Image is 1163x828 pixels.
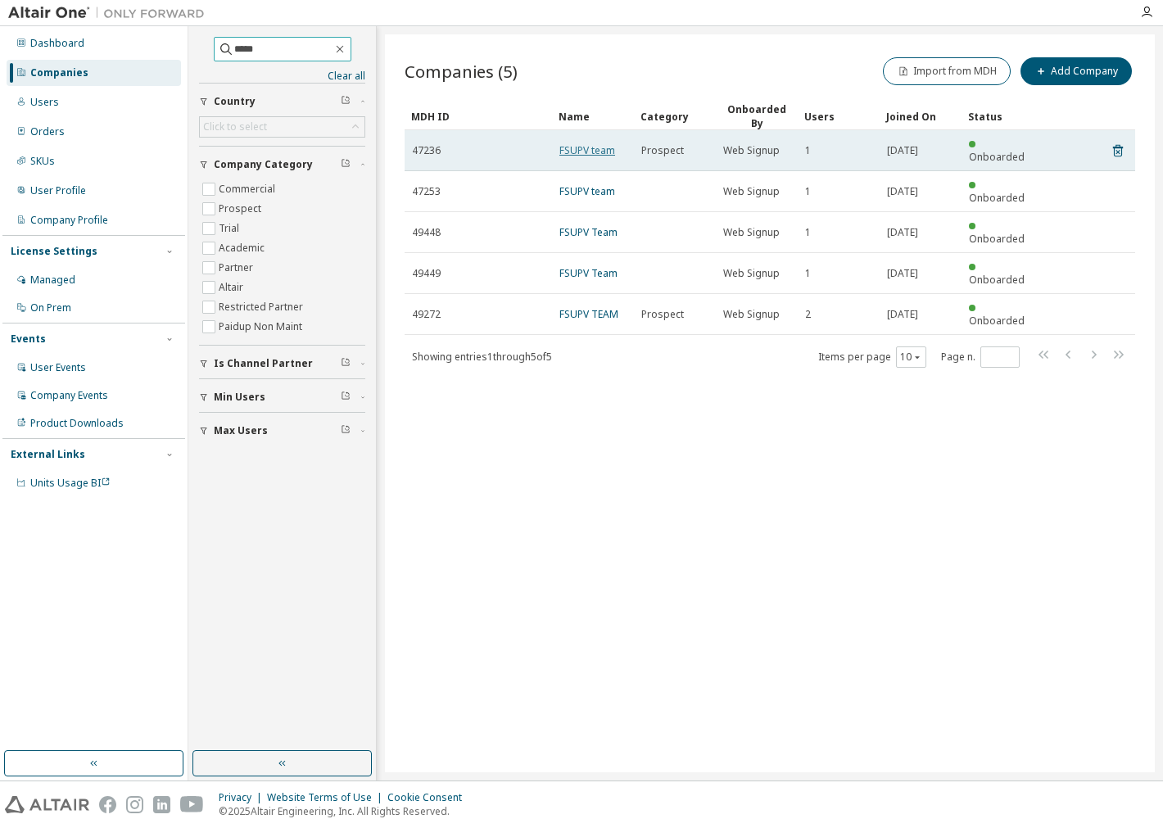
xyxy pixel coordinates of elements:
img: Altair One [8,5,213,21]
div: Users [804,103,873,129]
div: Privacy [219,791,267,804]
div: User Profile [30,184,86,197]
div: Onboarded By [722,102,791,130]
img: linkedin.svg [153,796,170,813]
span: Clear filter [341,357,351,370]
span: Clear filter [341,391,351,404]
span: 47253 [412,185,441,198]
a: FSUPV team [559,143,615,157]
span: Country [214,95,256,108]
div: Joined On [886,103,955,129]
button: Import from MDH [883,57,1011,85]
div: Company Events [30,389,108,402]
label: Restricted Partner [219,297,306,317]
span: Web Signup [723,308,780,321]
span: [DATE] [887,226,918,239]
div: On Prem [30,301,71,314]
span: [DATE] [887,308,918,321]
a: FSUPV Team [559,225,618,239]
span: Web Signup [723,267,780,280]
a: Clear all [199,70,365,83]
span: Company Category [214,158,313,171]
button: 10 [900,351,922,364]
span: [DATE] [887,144,918,157]
span: 49448 [412,226,441,239]
span: Prospect [641,308,684,321]
button: Min Users [199,379,365,415]
div: Companies [30,66,88,79]
button: Company Category [199,147,365,183]
label: Altair [219,278,247,297]
div: SKUs [30,155,55,168]
span: Units Usage BI [30,476,111,490]
p: © 2025 Altair Engineering, Inc. All Rights Reserved. [219,804,472,818]
a: FSUPV team [559,184,615,198]
span: Onboarded [969,191,1025,205]
span: Onboarded [969,232,1025,246]
label: Prospect [219,199,265,219]
span: Web Signup [723,185,780,198]
a: FSUPV TEAM [559,307,618,321]
span: Showing entries 1 through 5 of 5 [412,350,552,364]
label: Partner [219,258,256,278]
div: Click to select [203,120,267,133]
img: facebook.svg [99,796,116,813]
span: 49272 [412,308,441,321]
div: Category [640,103,709,129]
span: [DATE] [887,267,918,280]
div: Users [30,96,59,109]
span: Web Signup [723,144,780,157]
span: [DATE] [887,185,918,198]
span: Clear filter [341,158,351,171]
div: Dashboard [30,37,84,50]
span: Onboarded [969,314,1025,328]
span: Max Users [214,424,268,437]
button: Add Company [1020,57,1132,85]
label: Paidup Non Maint [219,317,305,337]
img: altair_logo.svg [5,796,89,813]
span: Clear filter [341,95,351,108]
div: Orders [30,125,65,138]
span: Onboarded [969,273,1025,287]
label: Academic [219,238,268,258]
div: Status [968,103,1037,129]
div: License Settings [11,245,97,258]
div: Product Downloads [30,417,124,430]
a: FSUPV Team [559,266,618,280]
div: Company Profile [30,214,108,227]
label: Trial [219,219,242,238]
div: User Events [30,361,86,374]
button: Country [199,84,365,120]
span: 2 [805,308,811,321]
span: 47236 [412,144,441,157]
div: Events [11,333,46,346]
button: Max Users [199,413,365,449]
span: Onboarded [969,150,1025,164]
div: Cookie Consent [387,791,472,804]
img: youtube.svg [180,796,204,813]
span: 1 [805,185,811,198]
img: instagram.svg [126,796,143,813]
span: Clear filter [341,424,351,437]
label: Commercial [219,179,278,199]
span: Prospect [641,144,684,157]
div: Click to select [200,117,364,137]
span: Companies (5) [405,60,518,83]
div: MDH ID [411,103,545,129]
span: Page n. [941,346,1020,368]
span: 49449 [412,267,441,280]
div: Website Terms of Use [267,791,387,804]
div: Managed [30,274,75,287]
button: Is Channel Partner [199,346,365,382]
span: Items per page [818,346,926,368]
span: Web Signup [723,226,780,239]
span: 1 [805,226,811,239]
span: Min Users [214,391,265,404]
div: Name [559,103,627,129]
div: External Links [11,448,85,461]
span: Is Channel Partner [214,357,313,370]
span: 1 [805,144,811,157]
span: 1 [805,267,811,280]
